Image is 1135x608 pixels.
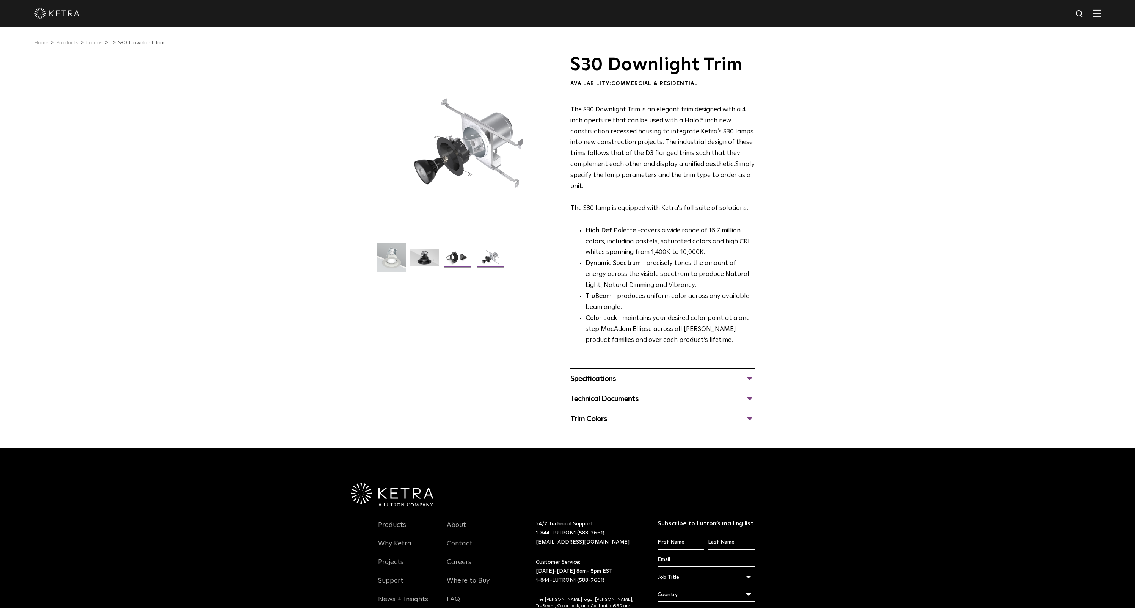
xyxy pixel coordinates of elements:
[56,40,78,45] a: Products
[586,313,755,346] li: —maintains your desired color point at a one step MacAdam Ellipse across all [PERSON_NAME] produc...
[447,539,473,557] a: Contact
[378,539,411,557] a: Why Ketra
[658,520,755,528] h3: Subscribe to Lutron’s mailing list
[536,520,639,547] p: 24/7 Technical Support:
[447,558,471,575] a: Careers
[586,291,755,313] li: —produces uniform color across any available beam angle.
[658,570,755,584] div: Job Title
[708,535,755,550] input: Last Name
[586,258,755,291] li: —precisely tunes the amount of energy across the visible spectrum to produce Natural Light, Natur...
[570,107,754,168] span: The S30 Downlight Trim is an elegant trim designed with a 4 inch aperture that can be used with a...
[570,373,755,385] div: Specifications
[378,577,403,594] a: Support
[570,393,755,405] div: Technical Documents
[658,535,704,550] input: First Name
[536,539,630,545] a: [EMAIL_ADDRESS][DOMAIN_NAME]
[536,530,604,536] a: 1-844-LUTRON1 (588-7661)
[443,249,472,271] img: S30 Halo Downlight_Table Top_Black
[536,558,639,585] p: Customer Service: [DATE]-[DATE] 8am- 5pm EST
[570,161,755,190] span: Simply specify the lamp parameters and the trim type to order as a unit.​
[447,521,466,538] a: About
[351,483,433,506] img: Ketra-aLutronCo_White_RGB
[34,40,49,45] a: Home
[586,227,640,234] strong: High Def Palette -
[118,40,165,45] a: S30 Downlight Trim
[611,81,698,86] span: Commercial & Residential
[410,249,439,271] img: S30 Halo Downlight_Hero_Black_Gradient
[586,293,612,299] strong: TruBeam
[570,55,755,74] h1: S30 Downlight Trim
[536,578,604,583] a: 1-844-LUTRON1 (588-7661)
[586,315,617,321] strong: Color Lock
[586,226,755,259] p: covers a wide range of 16.7 million colors, including pastels, saturated colors and high CRI whit...
[378,521,406,538] a: Products
[570,80,755,88] div: Availability:
[658,588,755,602] div: Country
[658,553,755,567] input: Email
[586,260,641,266] strong: Dynamic Spectrum
[1075,9,1085,19] img: search icon
[378,558,403,575] a: Projects
[476,249,505,271] img: S30 Halo Downlight_Exploded_Black
[377,243,406,278] img: S30-DownlightTrim-2021-Web-Square
[86,40,103,45] a: Lamps
[34,8,80,19] img: ketra-logo-2019-white
[570,105,755,214] p: The S30 lamp is equipped with Ketra's full suite of solutions:
[447,577,490,594] a: Where to Buy
[570,413,755,425] div: Trim Colors
[1093,9,1101,17] img: Hamburger%20Nav.svg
